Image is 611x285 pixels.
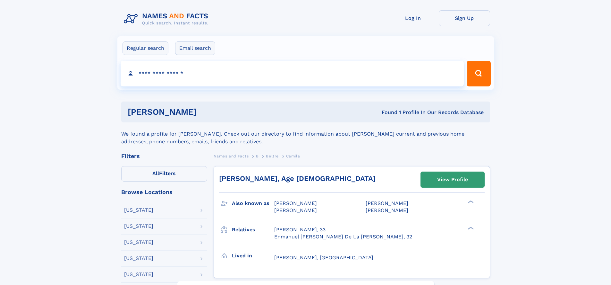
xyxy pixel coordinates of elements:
[232,224,274,235] h3: Relatives
[124,256,153,261] div: [US_STATE]
[128,108,289,116] h1: [PERSON_NAME]
[232,198,274,209] h3: Also known as
[121,10,214,28] img: Logo Names and Facts
[366,207,408,213] span: [PERSON_NAME]
[175,41,215,55] label: Email search
[121,122,490,146] div: We found a profile for [PERSON_NAME]. Check out our directory to find information about [PERSON_N...
[124,240,153,245] div: [US_STATE]
[124,224,153,229] div: [US_STATE]
[467,61,490,86] button: Search Button
[274,207,317,213] span: [PERSON_NAME]
[274,226,326,233] a: [PERSON_NAME], 33
[219,174,376,183] a: [PERSON_NAME], Age [DEMOGRAPHIC_DATA]
[387,10,439,26] a: Log In
[152,170,159,176] span: All
[421,172,484,187] a: View Profile
[266,154,279,158] span: Beltre
[274,200,317,206] span: [PERSON_NAME]
[124,208,153,213] div: [US_STATE]
[121,189,207,195] div: Browse Locations
[214,152,249,160] a: Names and Facts
[289,109,484,116] div: Found 1 Profile In Our Records Database
[466,226,474,230] div: ❯
[121,166,207,182] label: Filters
[232,250,274,261] h3: Lived in
[366,200,408,206] span: [PERSON_NAME]
[121,61,464,86] input: search input
[124,272,153,277] div: [US_STATE]
[266,152,279,160] a: Beltre
[274,254,373,261] span: [PERSON_NAME], [GEOGRAPHIC_DATA]
[121,153,207,159] div: Filters
[466,200,474,204] div: ❯
[256,154,259,158] span: B
[286,154,300,158] span: Camila
[439,10,490,26] a: Sign Up
[274,233,412,240] a: Enmanuel [PERSON_NAME] De La [PERSON_NAME], 32
[123,41,168,55] label: Regular search
[256,152,259,160] a: B
[437,172,468,187] div: View Profile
